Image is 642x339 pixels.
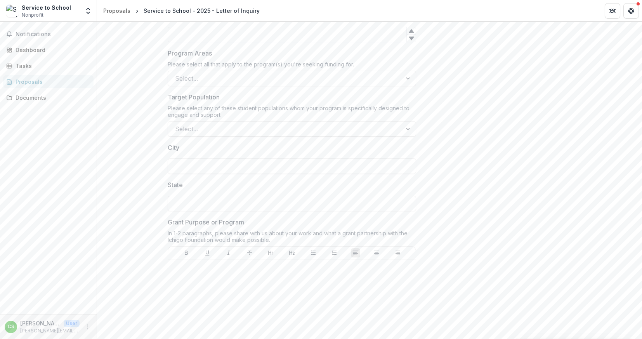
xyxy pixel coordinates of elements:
button: Ordered List [330,248,339,257]
div: Please select any of these student populations whom your program is specifically designed to enga... [168,105,416,121]
div: Documents [16,94,87,102]
div: Please select all that apply to the program(s) you're seeking funding for. [168,61,416,71]
div: Dashboard [16,46,87,54]
button: Open entity switcher [83,3,94,19]
p: State [168,180,183,189]
img: Service to School [6,5,19,17]
p: [PERSON_NAME] [20,319,61,327]
span: Nonprofit [22,12,43,19]
div: In 1-2 paragraphs, please share with us about your work and what a grant partnership with the Ich... [168,230,416,246]
div: Christine Schwartz [8,324,14,329]
a: Documents [3,91,94,104]
button: Align Left [351,248,360,257]
nav: breadcrumb [100,5,263,16]
button: Align Right [393,248,403,257]
button: Underline [203,248,212,257]
p: Target Population [168,92,220,102]
div: Service to School - 2025 - Letter of Inquiry [144,7,260,15]
p: Grant Purpose or Program [168,217,244,227]
p: Program Areas [168,49,212,58]
button: More [83,322,92,332]
button: Get Help [623,3,639,19]
a: Dashboard [3,43,94,56]
button: Align Center [372,248,381,257]
a: Proposals [3,75,94,88]
button: Italicize [224,248,233,257]
button: Partners [605,3,620,19]
button: Bullet List [309,248,318,257]
a: Proposals [100,5,134,16]
button: Strike [245,248,254,257]
button: Bold [182,248,191,257]
button: Notifications [3,28,94,40]
div: Proposals [103,7,130,15]
p: City [168,143,179,152]
button: Heading 2 [287,248,297,257]
div: Service to School [22,3,71,12]
p: [PERSON_NAME][EMAIL_ADDRESS][DOMAIN_NAME] [20,327,80,334]
div: Proposals [16,78,87,86]
a: Tasks [3,59,94,72]
span: Notifications [16,31,90,38]
p: User [64,320,80,327]
button: Heading 1 [266,248,276,257]
div: Tasks [16,62,87,70]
